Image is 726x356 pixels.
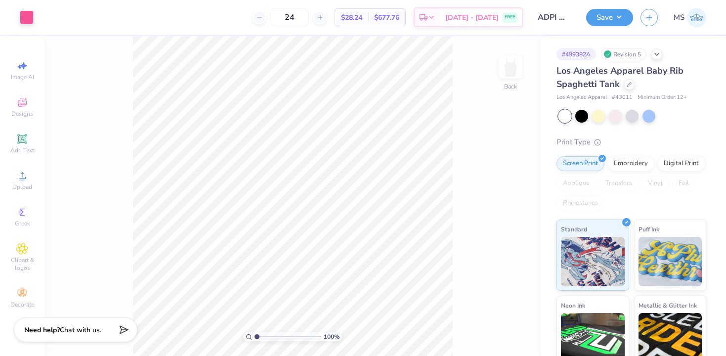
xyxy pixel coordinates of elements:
span: Los Angeles Apparel Baby Rib Spaghetti Tank [556,65,683,90]
img: Standard [561,237,625,286]
a: MS [674,8,706,27]
img: Meredith Shults [687,8,706,27]
div: Transfers [599,176,639,191]
span: Standard [561,224,587,234]
div: # 499382A [556,48,596,60]
div: Foil [672,176,695,191]
span: Chat with us. [60,325,101,335]
span: Add Text [10,146,34,154]
img: Puff Ink [639,237,702,286]
div: Embroidery [607,156,654,171]
span: Puff Ink [639,224,659,234]
input: Untitled Design [530,7,579,27]
div: Print Type [556,136,706,148]
span: Neon Ink [561,300,585,311]
div: Applique [556,176,596,191]
button: Save [586,9,633,26]
div: Digital Print [657,156,705,171]
span: Upload [12,183,32,191]
span: $28.24 [341,12,362,23]
div: Rhinestones [556,196,604,211]
span: Metallic & Glitter Ink [639,300,697,311]
span: Designs [11,110,33,118]
input: – – [270,8,309,26]
div: Revision 5 [601,48,646,60]
span: Los Angeles Apparel [556,93,607,102]
img: Back [501,57,520,77]
strong: Need help? [24,325,60,335]
span: MS [674,12,684,23]
span: Greek [15,220,30,227]
div: Back [504,82,517,91]
span: Minimum Order: 12 + [638,93,687,102]
span: FREE [505,14,515,21]
span: Clipart & logos [5,256,40,272]
div: Vinyl [641,176,669,191]
span: Image AI [11,73,34,81]
div: Screen Print [556,156,604,171]
span: [DATE] - [DATE] [445,12,499,23]
span: $677.76 [374,12,399,23]
span: Decorate [10,301,34,309]
span: 100 % [324,332,340,341]
span: # 43011 [612,93,633,102]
